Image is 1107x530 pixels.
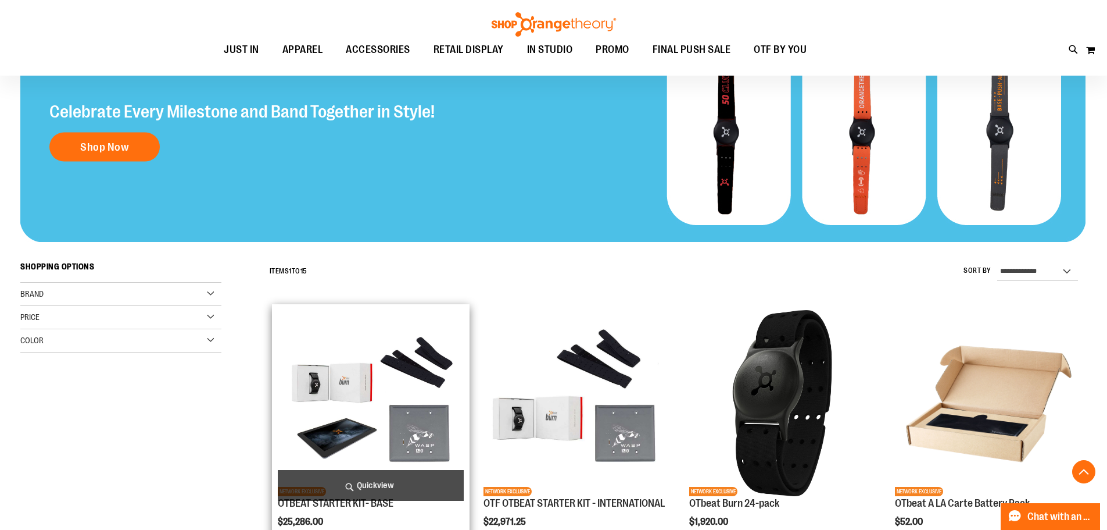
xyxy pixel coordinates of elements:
[895,310,1081,496] img: Product image for OTbeat A LA Carte Battery Pack
[20,257,221,283] strong: Shopping Options
[483,310,669,496] img: OTF OTBEAT STARTER KIT - INTERNATIONAL
[224,37,259,63] span: JUST IN
[483,497,665,509] a: OTF OTBEAT STARTER KIT - INTERNATIONAL
[754,37,807,63] span: OTF BY YOU
[490,12,618,37] img: Shop Orangetheory
[483,310,669,498] a: OTF OTBEAT STARTER KIT - INTERNATIONALNETWORK EXCLUSIVE
[689,310,875,496] img: OTbeat Burn 24-pack
[300,267,307,275] span: 15
[282,37,323,63] span: APPAREL
[80,140,129,153] span: Shop Now
[289,267,292,275] span: 1
[895,497,1030,509] a: OTbeat A LA Carte Battery Pack
[20,312,40,322] span: Price
[689,497,779,509] a: OTbeat Burn 24-pack
[689,517,730,527] span: $1,920.00
[278,310,464,498] a: OTBEAT STARTER KIT- BASENETWORK EXCLUSIVE
[346,37,410,63] span: ACCESSORIES
[689,310,875,498] a: OTbeat Burn 24-packNETWORK EXCLUSIVE
[278,517,325,527] span: $25,286.00
[1072,460,1095,483] button: Back To Top
[434,37,504,63] span: RETAIL DISPLAY
[278,470,464,501] a: Quickview
[49,132,160,161] a: Shop Now
[653,37,731,63] span: FINAL PUSH SALE
[963,266,991,276] label: Sort By
[20,289,44,298] span: Brand
[1027,511,1093,522] span: Chat with an Expert
[527,37,573,63] span: IN STUDIO
[895,487,943,496] span: NETWORK EXCLUSIVE
[596,37,629,63] span: PROMO
[49,102,435,120] h2: Celebrate Every Milestone and Band Together in Style!
[20,336,44,345] span: Color
[483,517,528,527] span: $22,971.25
[278,310,464,496] img: OTBEAT STARTER KIT- BASE
[270,262,307,280] h2: Items to
[895,310,1081,498] a: Product image for OTbeat A LA Carte Battery PackNETWORK EXCLUSIVE
[483,487,532,496] span: NETWORK EXCLUSIVE
[278,497,393,509] a: OTBEAT STARTER KIT- BASE
[1001,503,1101,530] button: Chat with an Expert
[689,487,737,496] span: NETWORK EXCLUSIVE
[895,517,925,527] span: $52.00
